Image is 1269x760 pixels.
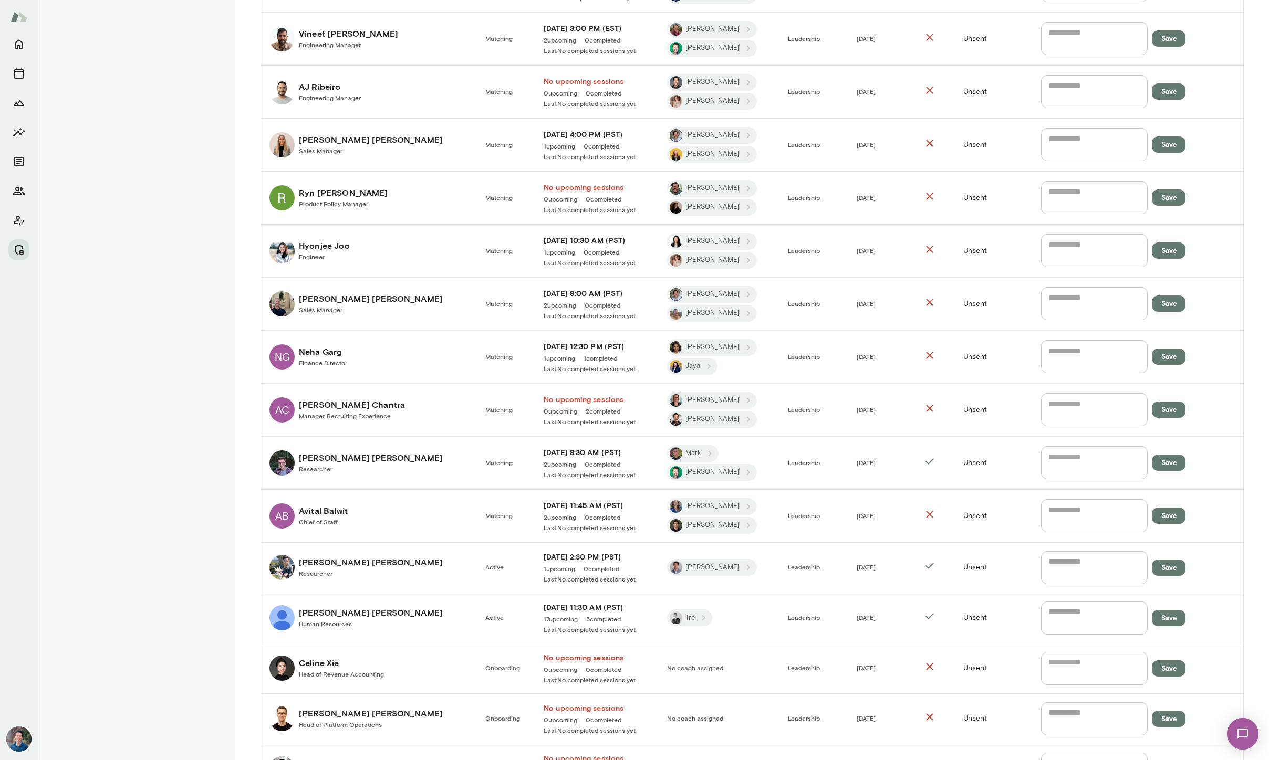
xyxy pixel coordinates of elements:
[667,559,757,576] div: Victor Chan[PERSON_NAME]
[299,518,338,525] span: Chief of Staff
[8,210,29,231] button: Client app
[544,248,575,256] a: 1upcoming
[679,183,746,193] span: [PERSON_NAME]
[544,726,650,734] a: Last:No completed sessions yet
[857,459,876,466] span: [DATE]
[544,311,636,320] span: Last: No completed sessions yet
[586,89,621,97] span: 0 completed
[299,345,347,358] h6: Neha Garg
[299,292,443,305] h6: [PERSON_NAME] [PERSON_NAME]
[299,465,332,472] span: Researcher
[299,94,361,101] span: Engineering Manager
[299,670,384,678] span: Head of Revenue Accounting
[544,182,650,193] a: No upcoming sessions
[544,354,575,362] span: 1 upcoming
[857,247,876,254] span: [DATE]
[1152,508,1185,524] button: Save
[544,407,577,415] a: 0upcoming
[1152,30,1185,47] button: Save
[585,36,620,44] a: 0completed
[544,99,650,108] a: Last:No completed sessions yet
[1152,189,1185,206] button: Save
[544,195,577,203] span: 0 upcoming
[544,248,575,256] span: 1 upcoming
[544,76,650,87] h6: No upcoming sessions
[955,437,1033,490] td: Unsent
[485,459,513,466] span: Matching
[485,406,513,413] span: Matching
[544,364,636,373] span: Last: No completed sessions yet
[679,563,746,573] span: [PERSON_NAME]
[667,40,757,57] div: Brian Lawrence[PERSON_NAME]
[670,519,682,532] img: Stephen Salinas
[544,89,577,97] span: 0 upcoming
[585,36,620,44] span: 0 completed
[544,552,650,562] a: [DATE] 2:30 PM (PST)
[299,556,443,568] h6: [PERSON_NAME] [PERSON_NAME]
[11,7,27,27] img: Mento
[299,606,443,619] h6: [PERSON_NAME] [PERSON_NAME]
[584,142,619,150] span: 0 completed
[299,200,368,207] span: Product Policy Manager
[544,460,576,468] a: 2upcoming
[1152,349,1185,365] button: Save
[857,141,876,148] span: [DATE]
[585,301,620,309] a: 0completed
[299,707,443,720] h6: [PERSON_NAME] [PERSON_NAME]
[1152,83,1185,100] button: Save
[667,464,757,481] div: Brian Lawrence[PERSON_NAME]
[584,248,619,256] a: 0completed
[679,342,746,352] span: [PERSON_NAME]
[585,301,620,309] span: 0 completed
[667,127,757,144] div: David Sferlazza[PERSON_NAME]
[955,331,1033,384] td: Unsent
[667,498,757,515] div: Nicole Menkhoff[PERSON_NAME]
[584,354,617,362] a: 1completed
[544,625,636,634] span: Last: No completed sessions yet
[269,132,295,157] img: Kelly Loftus
[8,122,29,143] button: Insights
[269,397,469,423] a: AC[PERSON_NAME] ChantraManager, Recruiting Experience
[667,392,757,409] div: Jennifer Alvarez[PERSON_NAME]
[269,185,469,210] a: Ryn LinthicumRyn [PERSON_NAME]Product Policy Manager
[670,413,682,426] img: Albert Villarde
[1152,295,1185,312] button: Save
[679,520,746,530] span: [PERSON_NAME]
[544,447,650,458] a: [DATE] 8:30 AM (PST)
[269,291,295,316] img: Connor Holloway
[670,307,682,320] img: Adam Griffin
[8,151,29,172] button: Documents
[544,615,578,623] a: 17upcoming
[485,35,513,42] span: Matching
[544,575,636,583] span: Last: No completed sessions yet
[299,412,391,419] span: Manager, Recruiting Experience
[269,605,469,630] a: Julieann Choi[PERSON_NAME] [PERSON_NAME]Human Resources
[670,95,682,108] img: Nancy Alsip
[544,703,650,713] h6: No upcoming sessions
[1152,136,1185,153] button: Save
[584,354,617,362] span: 1 completed
[299,147,342,154] span: Sales Manager
[544,142,575,150] span: 1 upcoming
[585,513,620,521] span: 0 completed
[544,665,577,673] span: 0 upcoming
[544,205,636,214] span: Last: No completed sessions yet
[670,288,682,301] img: David Sferlazza
[485,512,513,519] span: Matching
[8,239,29,260] button: Manage
[679,202,746,212] span: [PERSON_NAME]
[544,36,576,44] span: 2 upcoming
[679,96,746,106] span: [PERSON_NAME]
[670,129,682,142] img: David Sferlazza
[584,142,619,150] a: 0completed
[679,289,746,299] span: [PERSON_NAME]
[667,199,757,216] div: Fiona Nodar[PERSON_NAME]
[585,460,620,468] a: 0completed
[670,394,682,407] img: Jennifer Alvarez
[544,513,576,521] span: 2 upcoming
[269,397,295,423] div: AC
[299,186,388,199] h6: Ryn [PERSON_NAME]
[788,88,820,95] span: Leadership
[670,561,682,574] img: Victor Chan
